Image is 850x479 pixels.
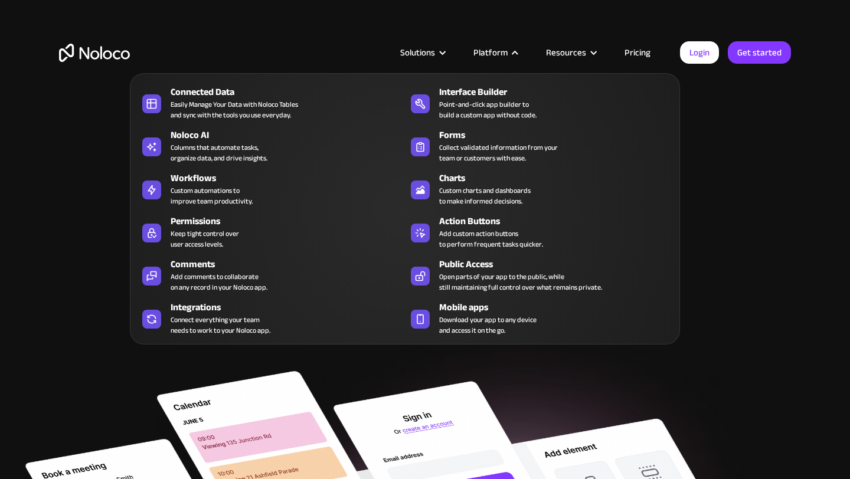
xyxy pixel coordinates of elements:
[531,45,610,60] div: Resources
[405,126,674,166] a: FormsCollect validated information from yourteam or customers with ease.
[439,185,531,206] div: Custom charts and dashboards to make informed decisions.
[405,212,674,252] a: Action ButtonsAdd custom action buttonsto perform frequent tasks quicker.
[171,300,410,314] div: Integrations
[439,128,679,142] div: Forms
[136,298,405,338] a: IntegrationsConnect everything your teamneeds to work to your Noloco app.
[171,185,253,206] div: Custom automations to improve team productivity.
[59,122,791,216] h2: Business Apps for Teams
[439,99,537,120] div: Point-and-click app builder to build a custom app without code.
[473,45,508,60] div: Platform
[130,57,680,345] nav: Platform
[171,171,410,185] div: Workflows
[171,128,410,142] div: Noloco AI
[136,83,405,123] a: Connected DataEasily Manage Your Data with Noloco Tablesand sync with the tools you use everyday.
[405,298,674,338] a: Mobile appsDownload your app to any deviceand access it on the go.
[400,45,435,60] div: Solutions
[136,212,405,252] a: PermissionsKeep tight control overuser access levels.
[136,169,405,209] a: WorkflowsCustom automations toimprove team productivity.
[405,169,674,209] a: ChartsCustom charts and dashboardsto make informed decisions.
[136,255,405,295] a: CommentsAdd comments to collaborateon any record in your Noloco app.
[546,45,586,60] div: Resources
[439,271,602,293] div: Open parts of your app to the public, while still maintaining full control over what remains priv...
[171,85,410,99] div: Connected Data
[405,255,674,295] a: Public AccessOpen parts of your app to the public, whilestill maintaining full control over what ...
[680,41,719,64] a: Login
[439,142,558,163] div: Collect validated information from your team or customers with ease.
[171,228,239,250] div: Keep tight control over user access levels.
[171,257,410,271] div: Comments
[439,228,543,250] div: Add custom action buttons to perform frequent tasks quicker.
[610,45,665,60] a: Pricing
[171,314,270,336] div: Connect everything your team needs to work to your Noloco app.
[171,214,410,228] div: Permissions
[439,314,537,336] span: Download your app to any device and access it on the go.
[439,300,679,314] div: Mobile apps
[439,214,679,228] div: Action Buttons
[728,41,791,64] a: Get started
[171,271,267,293] div: Add comments to collaborate on any record in your Noloco app.
[59,44,130,62] a: home
[459,45,531,60] div: Platform
[171,99,298,120] div: Easily Manage Your Data with Noloco Tables and sync with the tools you use everyday.
[439,171,679,185] div: Charts
[439,257,679,271] div: Public Access
[439,85,679,99] div: Interface Builder
[385,45,459,60] div: Solutions
[405,83,674,123] a: Interface BuilderPoint-and-click app builder tobuild a custom app without code.
[136,126,405,166] a: Noloco AIColumns that automate tasks,organize data, and drive insights.
[171,142,267,163] div: Columns that automate tasks, organize data, and drive insights.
